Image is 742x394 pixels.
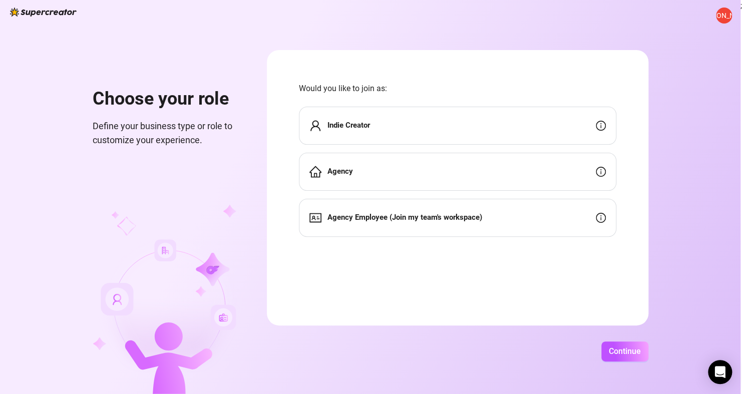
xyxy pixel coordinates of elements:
[327,121,370,130] strong: Indie Creator
[596,167,606,177] span: info-circle
[601,341,648,361] button: Continue
[10,8,77,17] img: logo
[327,167,353,176] strong: Agency
[93,119,243,148] span: Define your business type or role to customize your experience.
[309,120,321,132] span: user
[299,82,616,95] span: Would you like to join as:
[708,360,732,384] div: Open Intercom Messenger
[327,213,482,222] strong: Agency Employee (Join my team's workspace)
[93,88,243,110] h1: Choose your role
[309,212,321,224] span: idcard
[596,213,606,223] span: info-circle
[596,121,606,131] span: info-circle
[309,166,321,178] span: home
[609,346,641,356] span: Continue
